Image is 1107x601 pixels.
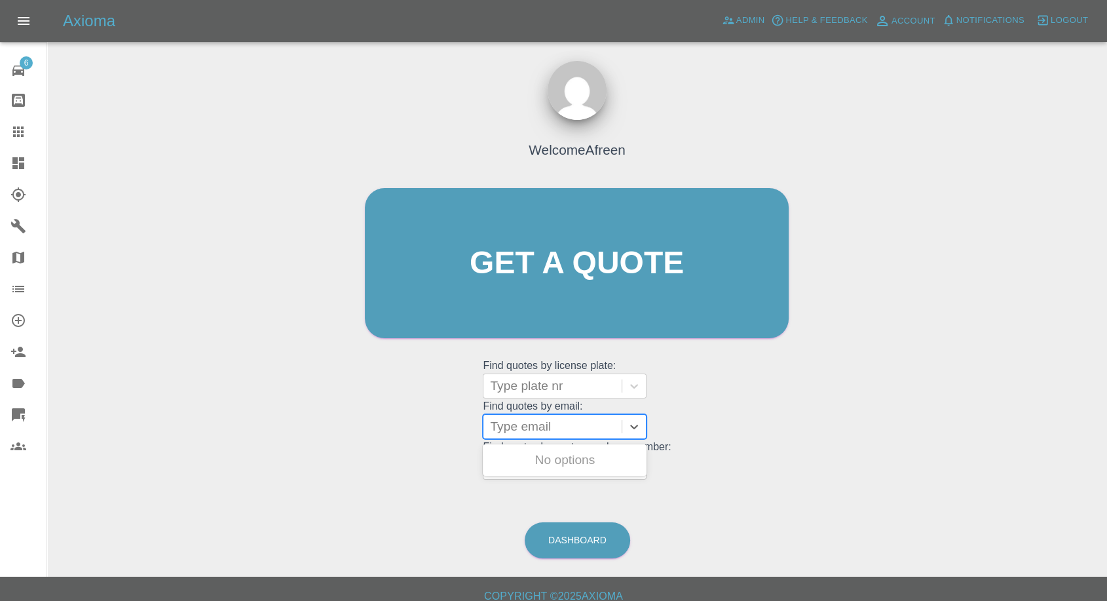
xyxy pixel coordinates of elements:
[768,10,871,31] button: Help & Feedback
[785,13,867,28] span: Help & Feedback
[20,56,33,69] span: 6
[483,400,671,439] grid: Find quotes by email:
[525,522,630,558] a: Dashboard
[365,188,789,338] a: Get a quote
[719,10,768,31] a: Admin
[1051,13,1088,28] span: Logout
[529,140,626,160] h4: Welcome Afreen
[63,10,115,31] h5: Axioma
[1033,10,1091,31] button: Logout
[956,13,1024,28] span: Notifications
[8,5,39,37] button: Open drawer
[483,447,647,473] div: No options
[548,61,607,120] img: ...
[891,14,935,29] span: Account
[483,441,671,480] grid: Find quotes by customer phone number:
[871,10,939,31] a: Account
[939,10,1028,31] button: Notifications
[483,360,671,398] grid: Find quotes by license plate:
[736,13,765,28] span: Admin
